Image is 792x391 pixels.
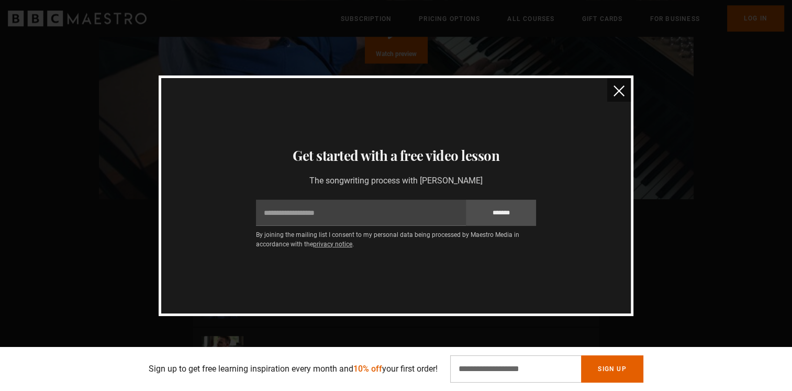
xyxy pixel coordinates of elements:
[149,363,438,375] p: Sign up to get free learning inspiration every month and your first order!
[581,355,643,383] button: Sign Up
[256,230,536,249] p: By joining the mailing list I consent to my personal data being processed by Maestro Media in acc...
[353,364,382,374] span: 10% off
[313,241,352,248] a: privacy notice
[256,175,536,187] p: The songwriting process with [PERSON_NAME]
[174,145,619,166] h3: Get started with a free video lesson
[607,78,631,102] button: close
